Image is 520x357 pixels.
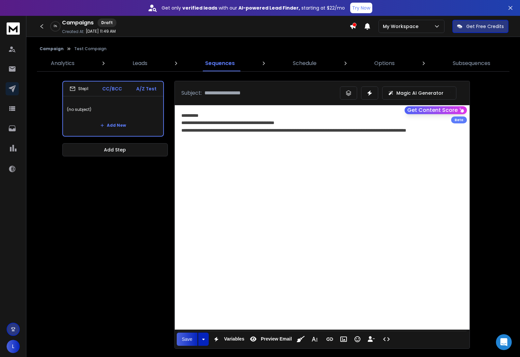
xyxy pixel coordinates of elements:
h1: Campaigns [62,19,94,27]
a: Analytics [47,55,78,71]
button: Insert Unsubscribe Link [365,333,378,346]
a: Schedule [289,55,321,71]
p: Created At: [62,29,84,34]
button: Try Now [350,3,372,13]
button: L [7,340,20,353]
span: Preview Email [260,336,293,342]
p: Try Now [352,5,370,11]
div: Beta [451,116,467,123]
div: Draft [98,18,116,27]
button: More Text [308,333,321,346]
button: Get Content Score [405,106,467,114]
strong: verified leads [182,5,217,11]
button: Variables [210,333,246,346]
p: Leads [133,59,147,67]
span: Variables [223,336,246,342]
p: Magic AI Generator [396,90,444,96]
p: (no subject) [67,100,159,119]
div: Open Intercom Messenger [496,334,512,350]
button: Magic AI Generator [382,86,456,100]
button: Code View [380,333,393,346]
p: Sequences [205,59,235,67]
img: logo [7,22,20,35]
a: Sequences [201,55,239,71]
button: Save [177,333,198,346]
div: Step 1 [70,86,88,92]
p: CC/BCC [102,85,122,92]
a: Subsequences [449,55,494,71]
p: My Workspace [383,23,421,30]
p: Get Free Credits [466,23,504,30]
button: Add Step [62,143,168,156]
button: Insert Image (Ctrl+P) [337,333,350,346]
button: Add New [95,119,131,132]
p: [DATE] 11:49 AM [86,29,116,34]
p: Analytics [51,59,75,67]
button: Preview Email [247,333,293,346]
li: Step1CC/BCCA/Z Test(no subject)Add New [62,81,164,137]
p: A/Z Test [136,85,157,92]
p: Schedule [293,59,317,67]
p: Subject: [181,89,202,97]
button: Emoticons [351,333,364,346]
p: Options [374,59,395,67]
a: Options [370,55,399,71]
p: Get only with our starting at $22/mo [162,5,345,11]
p: 0 % [54,24,57,28]
p: Subsequences [453,59,490,67]
strong: AI-powered Lead Finder, [238,5,300,11]
button: Clean HTML [294,333,307,346]
a: Leads [129,55,151,71]
button: Get Free Credits [452,20,508,33]
p: Test Compaign [74,46,107,51]
button: Campaign [40,46,64,51]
